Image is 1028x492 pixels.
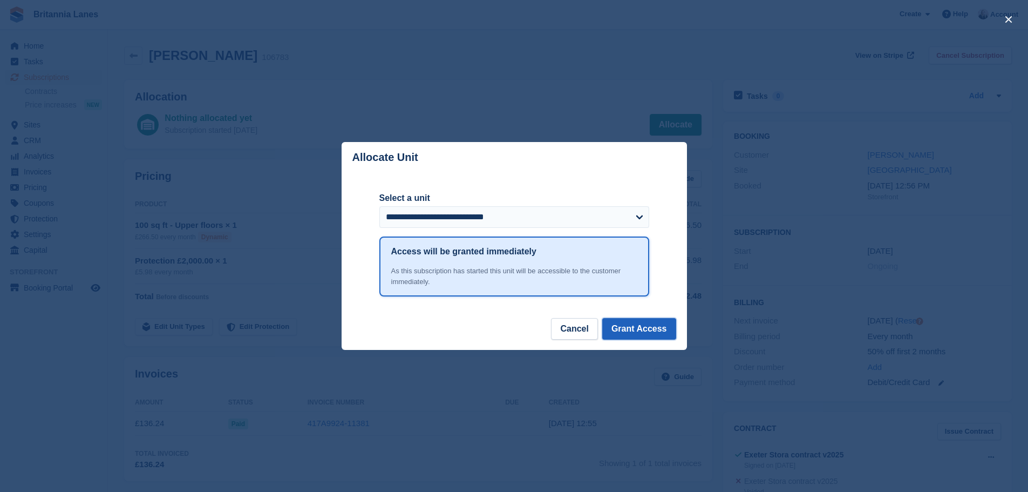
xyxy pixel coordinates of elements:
[391,245,536,258] h1: Access will be granted immediately
[1000,11,1017,28] button: close
[551,318,597,340] button: Cancel
[352,151,418,164] p: Allocate Unit
[379,192,649,205] label: Select a unit
[602,318,676,340] button: Grant Access
[391,266,637,287] div: As this subscription has started this unit will be accessible to the customer immediately.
